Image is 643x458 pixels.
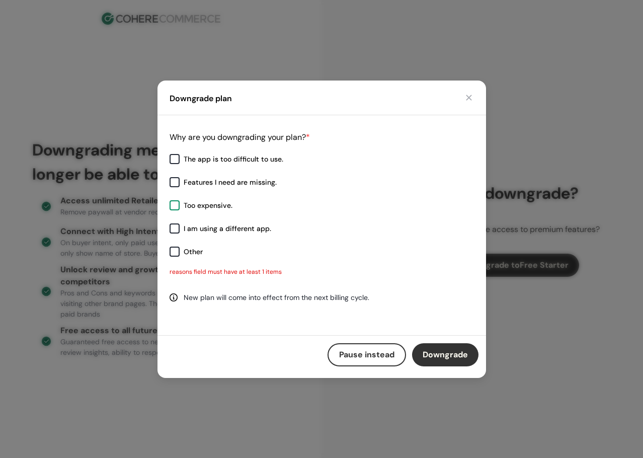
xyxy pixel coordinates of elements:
div: I am using a different app. [184,223,271,234]
label: Why are you downgrading your plan? [170,132,310,142]
div: Too expensive. [184,200,232,210]
div: Downgrade plan [170,93,232,105]
p: New plan will come into effect from the next billing cycle. [184,292,369,303]
button: Pause instead [328,343,406,366]
div: The app is too difficult to use. [184,154,283,164]
div: Features I need are missing. [184,177,277,187]
div: Other [184,247,203,257]
button: Downgrade [412,343,478,366]
p: reasons field must have at least 1 items [170,267,474,276]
